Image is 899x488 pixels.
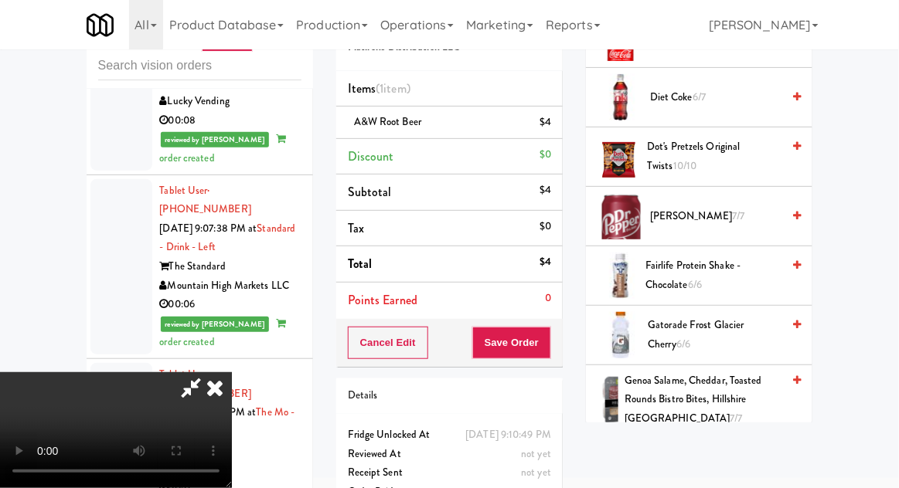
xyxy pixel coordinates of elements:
a: Tablet User· [PHONE_NUMBER] [160,183,251,217]
button: Cancel Edit [348,327,428,359]
span: Subtotal [348,183,392,201]
span: 6/6 [676,337,690,351]
span: Gatorade Frost Glacier Cherry [649,316,782,354]
div: Fridge Unlocked At [348,425,551,445]
div: 00:08 [160,111,301,130]
span: Total [348,255,373,273]
div: Genoa Salame, Cheddar, Toasted Rounds Bistro Bites, Hillshire [GEOGRAPHIC_DATA]7/7 [618,371,801,429]
div: $0 [540,217,551,236]
span: Diet Coke [650,88,782,107]
div: Fairlife Protein Shake - Chocolate6/6 [639,256,801,294]
button: Save Order [472,327,551,359]
div: Mountain High Markets LLC [160,276,301,296]
div: Reviewed At [348,445,551,464]
div: $0 [540,145,551,164]
div: Receipt Sent [348,463,551,483]
img: Micromart [87,12,114,39]
li: Tablet User· [PHONE_NUMBER][DATE] 9:07:38 PM atStandard - Drink - LeftThe StandardMountain High M... [87,175,313,359]
a: Tablet User· [PHONE_NUMBER] [160,367,251,401]
span: 10/10 [673,158,697,173]
div: Dot's Pretzels Original Twists10/10 [641,137,801,175]
span: 7/7 [732,208,744,223]
div: [PERSON_NAME]7/7 [644,207,801,226]
span: A&W Root Beer [354,114,421,129]
span: Tax [348,219,364,237]
div: Lucky Vending [160,92,301,111]
span: Genoa Salame, Cheddar, Toasted Rounds Bistro Bites, Hillshire [GEOGRAPHIC_DATA] [625,371,782,429]
span: Points Earned [348,291,417,309]
div: Details [348,386,551,405]
div: 00:06 [160,295,301,314]
span: 7/7 [730,411,743,425]
div: $4 [540,113,551,132]
span: not yet [521,465,551,480]
span: order created [160,131,286,165]
span: Dot's Pretzels Original Twists [647,137,782,175]
span: 6/6 [688,277,702,292]
span: 6/7 [693,90,706,104]
div: [DATE] 9:10:49 PM [465,425,551,445]
div: $4 [540,181,551,200]
div: $4 [540,252,551,272]
h5: Flatirons Distribution LLC [348,42,551,53]
span: reviewed by [PERSON_NAME] [161,317,270,332]
div: Gatorade Frost Glacier Cherry6/6 [642,316,802,354]
span: not yet [521,446,551,461]
span: reviewed by [PERSON_NAME] [161,132,270,147]
ng-pluralize: item [384,80,407,97]
span: Discount [348,147,394,165]
div: The Standard [160,257,301,276]
span: [DATE] 9:07:38 PM at [160,221,257,236]
div: 0 [545,289,551,308]
div: Diet Coke6/7 [644,88,801,107]
span: Fairlife Protein Shake - Chocolate [645,256,782,294]
span: Items [348,80,410,97]
span: (1 ) [376,80,410,97]
span: [PERSON_NAME] [650,207,782,226]
input: Search vision orders [98,52,301,80]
